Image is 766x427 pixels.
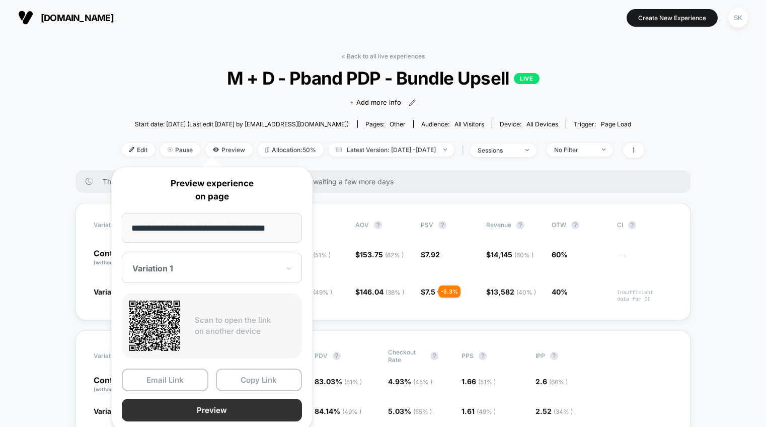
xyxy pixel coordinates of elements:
span: $ [486,288,536,296]
img: Visually logo [18,10,33,25]
span: There are still no statistically significant results. We recommend waiting a few more days [103,177,670,186]
div: Trigger: [574,120,631,128]
span: ( 51 % ) [344,378,362,386]
div: Audience: [421,120,484,128]
span: [DOMAIN_NAME] [41,13,114,23]
span: ( 34 % ) [554,408,573,415]
span: (without changes) [94,259,139,265]
span: $ [486,250,533,259]
span: Pause [160,143,200,157]
span: 146.04 [360,288,404,296]
span: 1.61 [462,407,496,415]
p: LIVE [514,73,539,84]
span: ( 49 % ) [313,289,332,296]
span: All Visitors [454,120,484,128]
p: Control [94,376,157,393]
span: 2.6 [535,377,568,386]
span: Checkout Rate [388,348,425,364]
span: PSV [421,221,433,229]
p: Scan to open the link on another device [195,315,294,337]
img: end [525,149,529,151]
span: 83.03 % [315,377,362,386]
span: ( 49 % ) [477,408,496,415]
p: Control [94,249,149,266]
span: Edit [122,143,155,157]
span: 5.03 % [388,407,432,415]
span: OTW [552,221,607,229]
button: ? [479,352,487,360]
span: 153.75 [360,250,404,259]
span: Device: [492,120,566,128]
span: Variation [94,348,149,364]
img: rebalance [265,147,269,153]
span: all devices [526,120,558,128]
span: 7.92 [425,250,440,259]
span: 84.14 % [315,407,361,415]
span: ( 49 % ) [342,408,361,415]
a: < Back to all live experiences [341,52,425,60]
span: $ [421,250,440,259]
div: Pages: [365,120,406,128]
span: 2.52 [535,407,573,415]
span: Preview [205,143,253,157]
span: --- [617,252,672,266]
button: Email Link [122,369,208,391]
span: 40% [552,288,568,296]
button: ? [628,221,636,229]
button: ? [550,352,558,360]
button: Create New Experience [627,9,718,27]
span: M + D - Pband PDP - Bundle Upsell [148,67,618,89]
span: $ [355,288,404,296]
button: SK [725,8,751,28]
span: ( 60 % ) [514,251,533,259]
span: ( 38 % ) [386,289,404,296]
span: 1.66 [462,377,496,386]
span: $ [355,250,404,259]
span: PPS [462,352,474,360]
span: CI [617,221,672,229]
span: Allocation: 50% [258,143,324,157]
span: Variation [94,221,149,229]
span: ( 55 % ) [413,408,432,415]
img: end [443,149,447,151]
span: AOV [355,221,369,229]
span: IPP [535,352,545,360]
span: Variation 1 [94,407,129,415]
span: 13,582 [491,288,536,296]
span: ( 66 % ) [549,378,568,386]
button: ? [430,352,438,360]
img: end [168,147,173,152]
span: other [390,120,406,128]
span: 14,145 [491,250,533,259]
span: Start date: [DATE] (Last edit [DATE] by [EMAIL_ADDRESS][DOMAIN_NAME]) [135,120,349,128]
span: ( 45 % ) [413,378,432,386]
span: $ [421,288,435,296]
button: Preview [122,399,302,421]
span: 7.5 [425,288,435,296]
p: Preview experience on page [122,177,302,203]
span: ( 51 % ) [478,378,496,386]
button: ? [374,221,382,229]
div: SK [728,8,748,28]
span: (without changes) [94,386,139,392]
img: edit [129,147,134,152]
button: ? [438,221,446,229]
span: ( 62 % ) [385,251,404,259]
button: Copy Link [216,369,302,391]
div: No Filter [554,146,594,154]
span: | [459,143,470,158]
img: calendar [336,147,342,152]
button: [DOMAIN_NAME] [15,10,117,26]
span: ( 40 % ) [516,289,536,296]
div: sessions [478,147,518,154]
span: Insufficient data for CI [617,289,672,302]
span: Latest Version: [DATE] - [DATE] [329,143,454,157]
span: 4.93 % [388,377,432,386]
span: Revenue [486,221,511,229]
span: Page Load [601,120,631,128]
div: - 5.3 % [438,286,461,298]
span: 60% [552,250,568,259]
span: Variation 1 [94,288,129,296]
button: ? [333,352,341,360]
button: ? [516,221,524,229]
